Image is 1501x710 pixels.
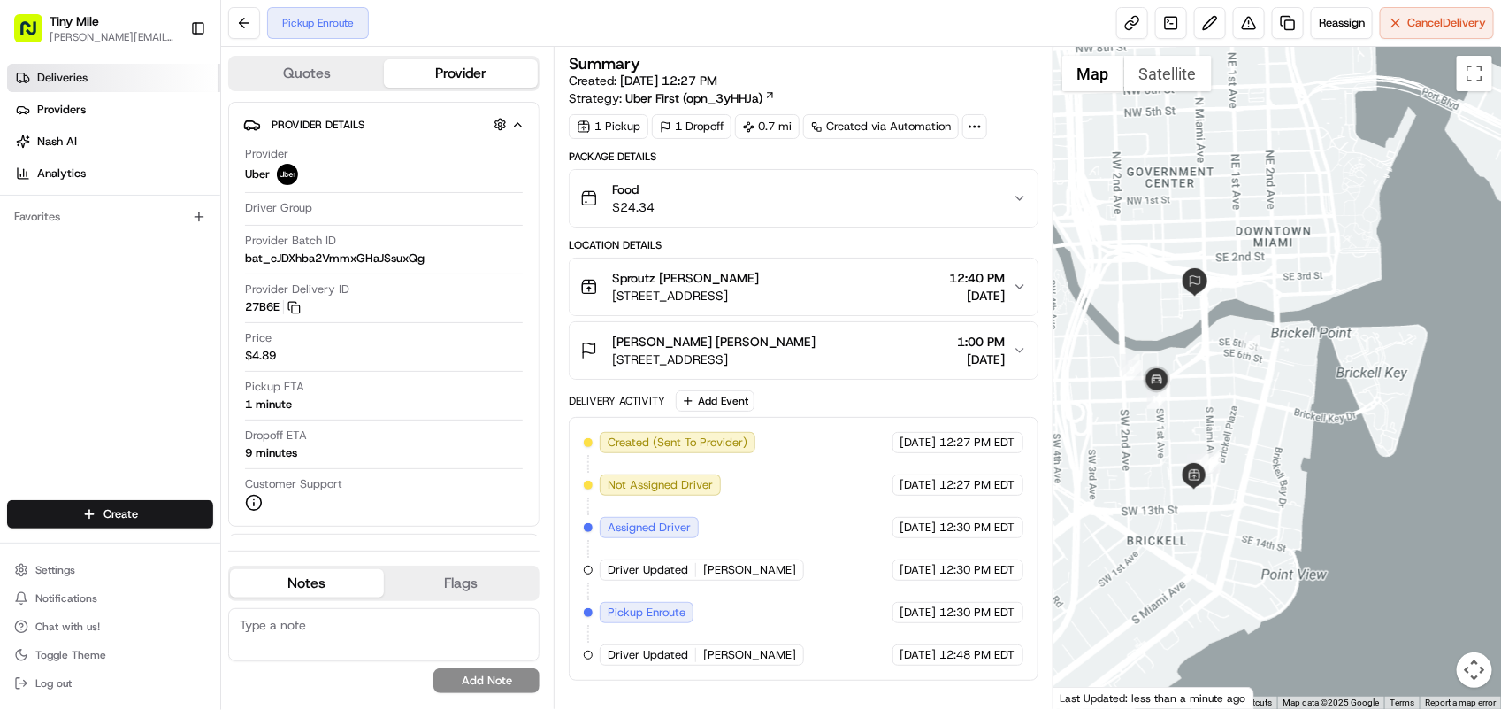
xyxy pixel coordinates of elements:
[55,322,143,336] span: [PERSON_NAME]
[7,203,213,231] div: Favorites
[569,89,776,107] div: Strategy:
[80,169,290,187] div: Start new chat
[245,348,276,364] span: $4.89
[1283,698,1379,707] span: Map data ©2025 Google
[1122,360,1142,380] div: 9
[1241,335,1260,354] div: 5
[7,96,220,124] a: Providers
[569,56,640,72] h3: Summary
[37,70,88,86] span: Deliveries
[245,282,349,297] span: Provider Delivery ID
[1311,7,1373,39] button: Reassign
[1124,56,1212,91] button: Show satellite imagery
[35,323,50,337] img: 1736555255976-a54dd68f-1ca7-489b-9aae-adbdc363a1c4
[900,562,937,578] span: [DATE]
[7,159,220,188] a: Analytics
[176,439,214,452] span: Pylon
[1457,652,1492,688] button: Map camera controls
[900,647,937,663] span: [DATE]
[940,605,1015,621] span: 12:30 PM EDT
[7,671,213,696] button: Log out
[1058,686,1116,709] a: Open this area in Google Maps (opens a new window)
[272,118,364,132] span: Provider Details
[125,438,214,452] a: Powered byPylon
[18,230,119,244] div: Past conversations
[1380,7,1494,39] button: CancelDelivery
[569,114,648,139] div: 1 Pickup
[245,146,288,162] span: Provider
[1062,56,1124,91] button: Show street map
[384,569,538,598] button: Flags
[11,389,142,421] a: 📗Knowledge Base
[80,187,243,201] div: We're available if you need us!
[608,647,688,663] span: Driver Updated
[950,269,1006,287] span: 12:40 PM
[245,233,336,249] span: Provider Batch ID
[46,114,292,133] input: Clear
[958,351,1006,368] span: [DATE]
[612,333,816,351] span: [PERSON_NAME] [PERSON_NAME]
[570,322,1037,379] button: [PERSON_NAME] [PERSON_NAME][STREET_ADDRESS]1:00 PM[DATE]
[301,174,322,196] button: Start new chat
[35,648,106,662] span: Toggle Theme
[570,259,1037,315] button: Sproutz [PERSON_NAME][STREET_ADDRESS]12:40 PM[DATE]
[245,166,270,182] span: Uber
[230,59,384,88] button: Quotes
[7,586,213,611] button: Notifications
[7,64,220,92] a: Deliveries
[900,435,937,451] span: [DATE]
[620,73,717,89] span: [DATE] 12:27 PM
[50,12,99,30] button: Tiny Mile
[37,169,69,201] img: 5e9a9d7314ff4150bce227a61376b483.jpg
[1121,354,1140,374] div: 8
[612,351,816,368] span: [STREET_ADDRESS]
[652,114,731,139] div: 1 Dropoff
[18,305,46,334] img: Angelique Valdez
[7,558,213,583] button: Settings
[940,435,1015,451] span: 12:27 PM EDT
[18,18,53,53] img: Nash
[608,605,685,621] span: Pickup Enroute
[245,379,304,395] span: Pickup ETA
[608,562,688,578] span: Driver Updated
[35,563,75,577] span: Settings
[608,435,747,451] span: Created (Sent To Provider)
[625,89,762,107] span: Uber First (opn_3yHHJa)
[230,569,384,598] button: Notes
[157,322,193,336] span: [DATE]
[7,500,213,529] button: Create
[1053,687,1254,709] div: Last Updated: less than a minute ago
[940,647,1015,663] span: 12:48 PM EDT
[35,676,72,691] span: Log out
[384,59,538,88] button: Provider
[274,227,322,248] button: See all
[1407,15,1486,31] span: Cancel Delivery
[612,287,759,305] span: [STREET_ADDRESS]
[803,114,959,139] a: Created via Automation
[35,396,135,413] span: Knowledge Base
[37,102,86,118] span: Providers
[1319,15,1365,31] span: Reassign
[612,269,759,287] span: Sproutz [PERSON_NAME]
[245,330,272,346] span: Price
[950,287,1006,305] span: [DATE]
[245,200,312,216] span: Driver Group
[245,397,292,413] div: 1 minute
[1187,454,1206,474] div: 1
[142,389,291,421] a: 💻API Documentation
[7,614,213,639] button: Chat with us!
[18,169,50,201] img: 1736555255976-a54dd68f-1ca7-489b-9aae-adbdc363a1c4
[245,251,425,266] span: bat_cJDXhba2VmmxGHaJSsuxQg
[958,333,1006,351] span: 1:00 PM
[612,181,655,198] span: Food
[68,274,104,289] span: [DATE]
[1425,698,1496,707] a: Report a map error
[245,428,307,444] span: Dropoff ETA
[570,170,1037,227] button: Food$24.34
[1190,454,1209,474] div: 7
[245,299,301,315] button: 27B6E
[35,591,97,606] span: Notifications
[37,134,77,150] span: Nash AI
